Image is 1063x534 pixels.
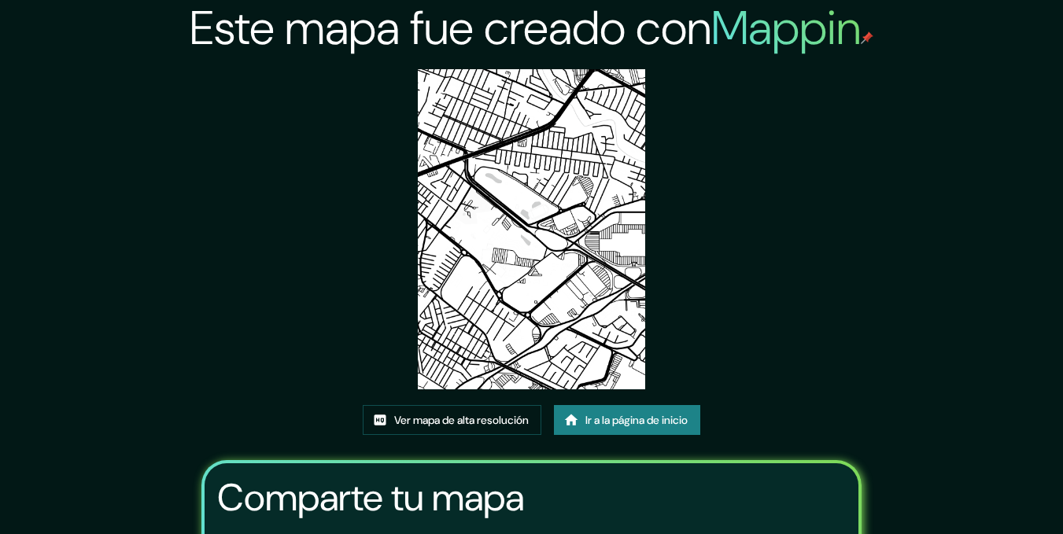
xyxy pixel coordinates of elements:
[585,414,688,428] font: Ir a la página de inicio
[554,405,700,435] a: Ir a la página de inicio
[394,414,529,428] font: Ver mapa de alta resolución
[861,31,873,44] img: pin de mapeo
[923,473,1046,517] iframe: Lanzador de widgets de ayuda
[217,473,524,522] font: Comparte tu mapa
[363,405,541,435] a: Ver mapa de alta resolución
[418,69,644,389] img: created-map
